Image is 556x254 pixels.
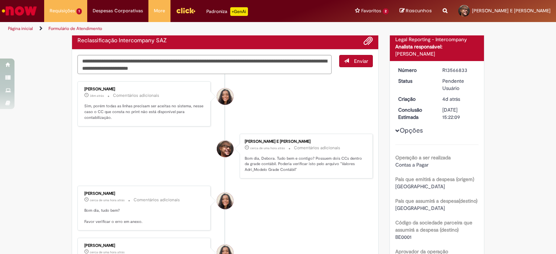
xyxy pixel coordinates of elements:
a: Formulário de Atendimento [49,26,102,31]
dt: Criação [393,95,437,103]
div: [PERSON_NAME] [395,50,479,57]
div: undefined Online [217,193,233,209]
button: Adicionar anexos [363,36,373,46]
button: Enviar [339,55,373,67]
span: 38m atrás [90,94,104,98]
time: 25/09/2025 14:15:31 [442,96,460,102]
span: [GEOGRAPHIC_DATA] [395,205,445,211]
span: Contas a Pagar [395,162,429,168]
div: undefined Online [217,88,233,105]
small: Comentários adicionais [113,92,159,99]
h2: Reclassificação Intercompany SAZ Histórico de tíquete [77,38,167,44]
b: Código da sociedade parceira que assumirá a despesa (destino) [395,219,472,233]
div: Apuração de Resultados - Legal Reporting - Intercompany [395,29,479,43]
dt: Status [393,77,437,85]
div: Padroniza [206,7,248,16]
span: Requisições [50,7,75,14]
p: Bom dia, Debora. Tudo bem e contigo? Possuem dois CCs dentro da grade contábil. Poderia verificar... [245,156,365,173]
span: More [154,7,165,14]
span: Rascunhos [406,7,432,14]
p: Bom dia, tudo bem? Favor verificar o erro em anexo. [84,208,205,225]
time: 29/09/2025 10:40:05 [90,94,104,98]
span: 2 [383,8,389,14]
span: cerca de uma hora atrás [90,198,125,202]
span: 4d atrás [442,96,460,102]
div: [DATE] 15:22:09 [442,106,476,121]
small: Comentários adicionais [294,145,340,151]
span: [PERSON_NAME] E [PERSON_NAME] [472,8,551,14]
textarea: Digite sua mensagem aqui... [77,55,332,74]
p: +GenAi [230,7,248,16]
b: País que emitirá a despesa (origem) [395,176,474,182]
div: Arthur Hanauer E Silva [217,141,233,157]
span: cerca de uma hora atrás [250,146,285,150]
div: Pendente Usuário [442,77,476,92]
div: [PERSON_NAME] E [PERSON_NAME] [245,139,365,144]
time: 29/09/2025 09:53:15 [90,198,125,202]
b: Operação a ser realizada [395,154,451,161]
div: [PERSON_NAME] [84,244,205,248]
ul: Trilhas de página [5,22,365,35]
span: Favoritos [361,7,381,14]
span: 1 [76,8,82,14]
b: País que assumirá a despesa(destino) [395,198,477,204]
span: Despesas Corporativas [93,7,143,14]
img: click_logo_yellow_360x200.png [176,5,195,16]
a: Rascunhos [400,8,432,14]
time: 29/09/2025 09:59:50 [250,146,285,150]
div: Analista responsável: [395,43,479,50]
span: Enviar [354,58,368,64]
dt: Número [393,66,437,74]
span: BE0001 [395,234,412,240]
div: R13566833 [442,66,476,74]
p: Sim, porém todas as linhas precisam ser aceitas no sistema, nesse caso o CC que consta no print n... [84,103,205,120]
dt: Conclusão Estimada [393,106,437,121]
div: [PERSON_NAME] [84,87,205,91]
img: ServiceNow [1,4,38,18]
a: Página inicial [8,26,33,31]
small: Comentários adicionais [134,197,180,203]
div: [PERSON_NAME] [84,191,205,196]
div: 25/09/2025 14:15:31 [442,95,476,103]
span: [GEOGRAPHIC_DATA] [395,183,445,190]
